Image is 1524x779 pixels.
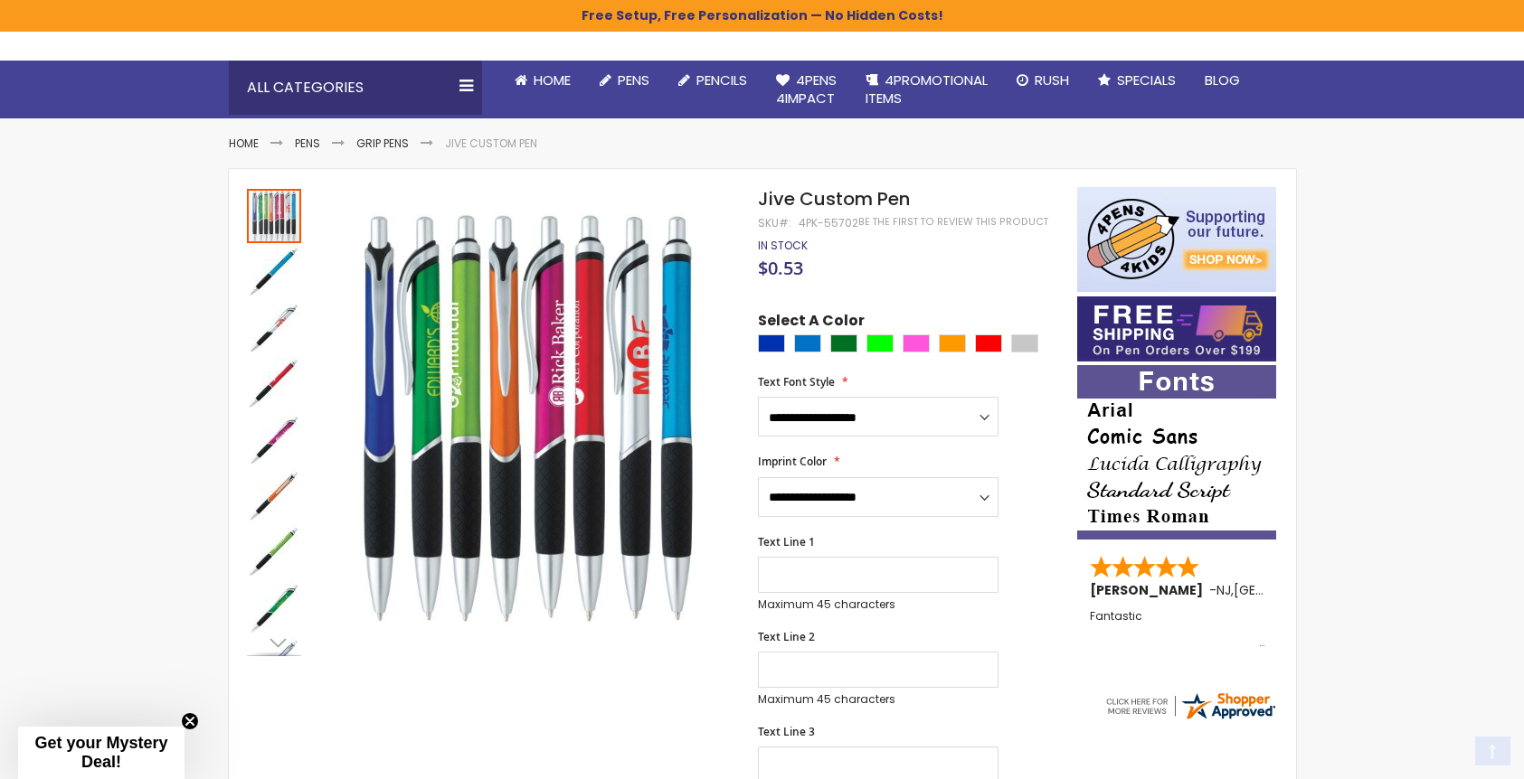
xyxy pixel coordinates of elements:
a: Be the first to review this product [858,215,1048,229]
div: Jive Custom Pen [247,243,303,299]
a: Pens [585,61,664,100]
span: [GEOGRAPHIC_DATA] [1234,581,1367,599]
span: Text Line 3 [758,724,815,739]
div: Jive Custom Pen [247,187,303,243]
span: Pens [618,70,649,89]
span: 4PROMOTIONAL ITEMS [866,70,988,108]
div: Jive Custom Pen [247,355,303,411]
img: Jive Custom Pen [247,525,301,579]
span: In stock [758,238,808,253]
div: Jive Custom Pen [247,467,303,523]
img: Jive Custom Pen [247,301,301,355]
button: Close teaser [181,712,199,730]
img: Jive Custom Pen [247,469,301,523]
img: Jive Custom Pen [247,413,301,467]
a: Home [229,136,259,151]
iframe: Google Customer Reviews [1375,730,1524,779]
li: Jive Custom Pen [445,136,537,151]
a: 4pens.com certificate URL [1103,710,1277,726]
div: Jive Custom Pen [247,523,303,579]
img: Jive Custom Pen [247,245,301,299]
div: All Categories [229,61,482,115]
a: Pencils [664,61,762,100]
div: Get your Mystery Deal!Close teaser [18,727,185,779]
p: Maximum 45 characters [758,597,999,612]
div: Silver [1011,334,1038,352]
img: 4pens 4 kids [1077,187,1276,292]
span: Text Line 1 [758,534,815,549]
a: 4PROMOTIONALITEMS [851,61,1002,119]
span: Jive Custom Pen [758,186,910,211]
span: Text Line 2 [758,629,815,644]
span: Specials [1117,70,1176,89]
img: Jive Custom Pen [247,581,301,635]
a: Home [500,61,585,100]
span: - , [1209,581,1367,599]
span: Select A Color [758,311,865,335]
a: Specials [1084,61,1190,100]
a: Rush [1002,61,1084,100]
span: Rush [1035,70,1069,89]
div: Pink [903,334,930,352]
strong: SKU [758,215,791,230]
div: Lime Green [866,334,894,352]
div: Orange [939,334,966,352]
img: font-personalization-examples [1077,365,1276,540]
img: Jive Custom Pen [247,357,301,411]
div: 4PK-55702 [799,216,858,230]
span: 4Pens 4impact [776,70,837,108]
div: Jive Custom Pen [247,579,303,635]
p: Maximum 45 characters [758,692,999,707]
span: Home [534,70,571,89]
img: Free shipping on orders over $199 [1077,296,1276,361]
div: Fantastic [1090,610,1265,649]
div: Blue [758,334,785,352]
div: Blue Light [794,334,821,352]
div: Jive Custom Pen [247,299,303,355]
span: NJ [1216,581,1231,599]
a: Blog [1190,61,1254,100]
a: 4Pens4impact [762,61,851,119]
a: Grip Pens [356,136,409,151]
div: Next [247,629,301,656]
a: Pens [295,136,320,151]
span: Imprint Color [758,454,827,469]
img: Jive Custom Pen [320,213,734,626]
span: [PERSON_NAME] [1090,581,1209,599]
div: Green [830,334,857,352]
span: Pencils [696,70,747,89]
img: 4pens.com widget logo [1103,690,1277,722]
span: Blog [1205,70,1240,89]
span: Get your Mystery Deal! [34,734,167,771]
div: Red [975,334,1002,352]
span: Text Font Style [758,374,835,389]
span: $0.53 [758,256,803,280]
div: Availability [758,239,808,253]
div: Jive Custom Pen [247,411,303,467]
